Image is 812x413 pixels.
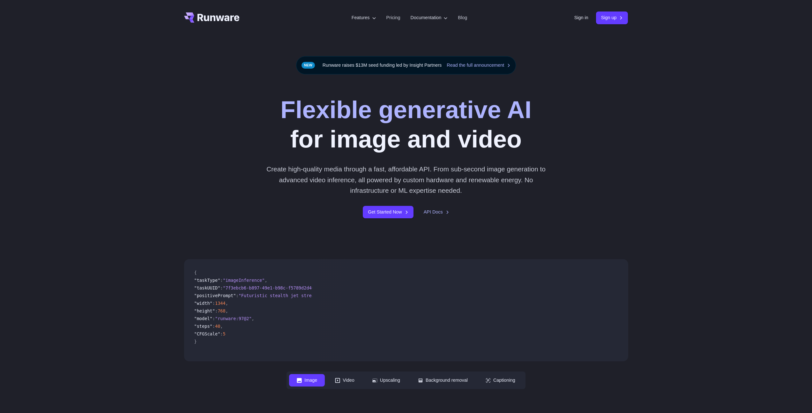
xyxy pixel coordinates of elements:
h1: for image and video [280,95,532,154]
button: Captioning [478,374,523,387]
span: : [215,308,218,313]
span: "taskType" [194,278,220,283]
span: "positivePrompt" [194,293,236,298]
span: "Futuristic stealth jet streaking through a neon-lit cityscape with glowing purple exhaust" [239,293,476,298]
span: 5 [223,331,226,336]
span: : [212,324,215,329]
span: { [194,270,197,275]
span: , [226,301,228,306]
span: "width" [194,301,212,306]
div: Runware raises $13M seed funding led by Insight Partners [296,56,516,74]
span: "steps" [194,324,212,329]
span: , [252,316,254,321]
button: Video [327,374,362,387]
button: Background removal [410,374,475,387]
span: , [264,278,267,283]
a: Pricing [386,14,400,21]
a: Get Started Now [363,206,413,218]
span: : [236,293,238,298]
span: 1344 [215,301,226,306]
span: 768 [218,308,226,313]
span: : [220,278,223,283]
a: Sign up [596,11,628,24]
a: API Docs [424,208,449,216]
span: } [194,339,197,344]
span: : [220,331,223,336]
span: "taskUUID" [194,285,220,290]
a: Blog [458,14,467,21]
p: Create high-quality media through a fast, affordable API. From sub-second image generation to adv... [264,164,548,196]
span: : [212,301,215,306]
span: "7f3ebcb6-b897-49e1-b98c-f5789d2d40d7" [223,285,322,290]
a: Read the full announcement [447,62,510,69]
span: "model" [194,316,212,321]
span: 40 [215,324,220,329]
span: : [220,285,223,290]
span: "CFGScale" [194,331,220,336]
span: , [220,324,223,329]
strong: Flexible generative AI [280,96,532,123]
span: "height" [194,308,215,313]
label: Documentation [411,14,448,21]
a: Sign in [574,14,588,21]
label: Features [352,14,376,21]
span: "runware:97@2" [215,316,252,321]
button: Upscaling [365,374,408,387]
a: Go to / [184,12,240,23]
span: : [212,316,215,321]
span: , [226,308,228,313]
span: "imageInference" [223,278,265,283]
button: Image [289,374,325,387]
